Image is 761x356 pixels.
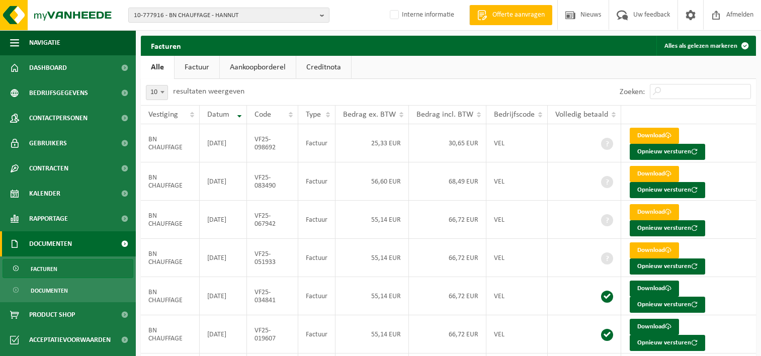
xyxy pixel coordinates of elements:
a: Download [630,242,679,258]
td: 30,65 EUR [409,124,486,162]
td: Factuur [298,162,335,201]
a: Download [630,166,679,182]
button: Opnieuw versturen [630,335,705,351]
button: Opnieuw versturen [630,220,705,236]
h2: Facturen [141,36,191,55]
span: Rapportage [29,206,68,231]
button: Alles als gelezen markeren [656,36,755,56]
td: 55,14 EUR [335,239,409,277]
td: 25,33 EUR [335,124,409,162]
a: Aankoopborderel [220,56,296,79]
td: [DATE] [200,239,247,277]
button: Opnieuw versturen [630,144,705,160]
span: Bedrag incl. BTW [416,111,473,119]
td: VF25-034841 [247,277,298,315]
label: resultaten weergeven [173,87,244,96]
span: Documenten [29,231,72,256]
label: Zoeken: [620,88,645,96]
td: VEL [486,201,548,239]
td: BN CHAUFFAGE [141,124,200,162]
td: BN CHAUFFAGE [141,315,200,353]
span: 10-777916 - BN CHAUFFAGE - HANNUT [134,8,316,23]
a: Download [630,128,679,144]
td: 66,72 EUR [409,239,486,277]
a: Download [630,204,679,220]
td: [DATE] [200,124,247,162]
span: Dashboard [29,55,67,80]
td: Factuur [298,315,335,353]
td: [DATE] [200,315,247,353]
td: VF25-067942 [247,201,298,239]
button: Opnieuw versturen [630,297,705,313]
td: BN CHAUFFAGE [141,239,200,277]
td: Factuur [298,124,335,162]
td: 68,49 EUR [409,162,486,201]
td: VF25-051933 [247,239,298,277]
a: Alle [141,56,174,79]
span: Documenten [31,281,68,300]
span: Navigatie [29,30,60,55]
span: Bedrijfscode [494,111,535,119]
span: Datum [207,111,229,119]
button: Opnieuw versturen [630,258,705,275]
a: Offerte aanvragen [469,5,552,25]
span: Volledig betaald [555,111,608,119]
span: Code [255,111,271,119]
a: Download [630,281,679,297]
td: [DATE] [200,277,247,315]
td: VF25-098692 [247,124,298,162]
td: VF25-019607 [247,315,298,353]
span: Offerte aanvragen [490,10,547,20]
span: Contactpersonen [29,106,88,131]
td: 66,72 EUR [409,315,486,353]
td: Factuur [298,277,335,315]
button: 10-777916 - BN CHAUFFAGE - HANNUT [128,8,329,23]
a: Facturen [3,259,133,278]
span: 10 [146,85,167,100]
td: 66,72 EUR [409,201,486,239]
span: Vestiging [148,111,178,119]
td: BN CHAUFFAGE [141,162,200,201]
td: 56,60 EUR [335,162,409,201]
td: VEL [486,162,548,201]
span: Bedrag ex. BTW [343,111,396,119]
td: Factuur [298,201,335,239]
td: 55,14 EUR [335,277,409,315]
td: BN CHAUFFAGE [141,277,200,315]
span: Gebruikers [29,131,67,156]
a: Documenten [3,281,133,300]
span: Contracten [29,156,68,181]
td: VEL [486,277,548,315]
a: Creditnota [296,56,351,79]
td: VEL [486,124,548,162]
td: BN CHAUFFAGE [141,201,200,239]
a: Download [630,319,679,335]
span: Acceptatievoorwaarden [29,327,111,352]
td: 66,72 EUR [409,277,486,315]
td: [DATE] [200,162,247,201]
button: Opnieuw versturen [630,182,705,198]
td: Factuur [298,239,335,277]
a: Factuur [175,56,219,79]
td: VEL [486,315,548,353]
span: Product Shop [29,302,75,327]
span: Kalender [29,181,60,206]
td: 55,14 EUR [335,201,409,239]
td: [DATE] [200,201,247,239]
td: 55,14 EUR [335,315,409,353]
span: Type [306,111,321,119]
td: VEL [486,239,548,277]
td: VF25-083490 [247,162,298,201]
label: Interne informatie [388,8,454,23]
span: Bedrijfsgegevens [29,80,88,106]
span: Facturen [31,259,57,279]
span: 10 [146,85,168,100]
